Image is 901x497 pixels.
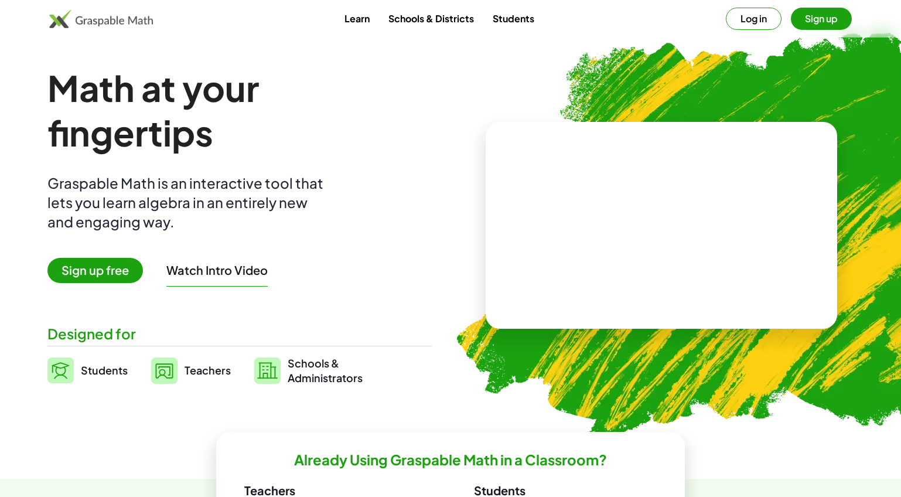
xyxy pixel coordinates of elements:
[47,173,329,232] div: Graspable Math is an interactive tool that lets you learn algebra in an entirely new and engaging...
[483,8,544,29] a: Students
[81,363,128,377] span: Students
[294,451,607,469] h2: Already Using Graspable Math in a Classroom?
[151,358,178,384] img: svg%3e
[166,263,268,278] button: Watch Intro Video
[151,356,231,385] a: Teachers
[47,356,128,385] a: Students
[726,8,781,30] button: Log in
[254,358,281,384] img: svg%3e
[574,182,749,270] video: What is this? This is dynamic math notation. Dynamic math notation plays a central role in how Gr...
[254,356,363,385] a: Schools &Administrators
[47,258,143,283] span: Sign up free
[791,8,852,30] button: Sign up
[335,8,379,29] a: Learn
[379,8,483,29] a: Schools & Districts
[288,356,363,385] span: Schools & Administrators
[185,363,231,377] span: Teachers
[47,66,420,155] h1: Math at your fingertips
[47,358,74,383] img: svg%3e
[47,324,432,343] div: Designed for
